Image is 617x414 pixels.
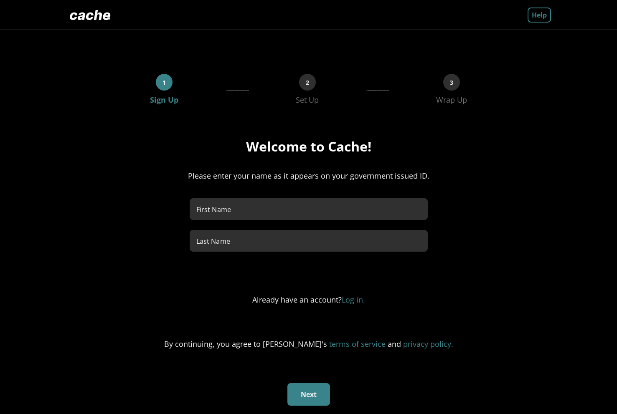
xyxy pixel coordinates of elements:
[66,138,551,155] div: Welcome to Cache!
[342,295,365,305] a: Log in.
[327,339,386,349] a: terms of service
[436,95,467,105] div: Wrap Up
[66,170,551,182] div: Please enter your name as it appears on your government issued ID.
[296,95,319,105] div: Set Up
[66,295,551,305] div: Already have an account?
[66,338,551,350] div: By continuing, you agree to [PERSON_NAME]'s and
[226,74,249,105] div: __________________________________
[443,74,460,91] div: 3
[401,339,453,349] a: privacy policy.
[299,74,316,91] div: 2
[287,383,330,406] button: Next
[528,8,551,23] a: Help
[150,95,178,105] div: Sign Up
[156,74,173,91] div: 1
[366,74,389,105] div: ___________________________________
[66,7,114,23] img: Logo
